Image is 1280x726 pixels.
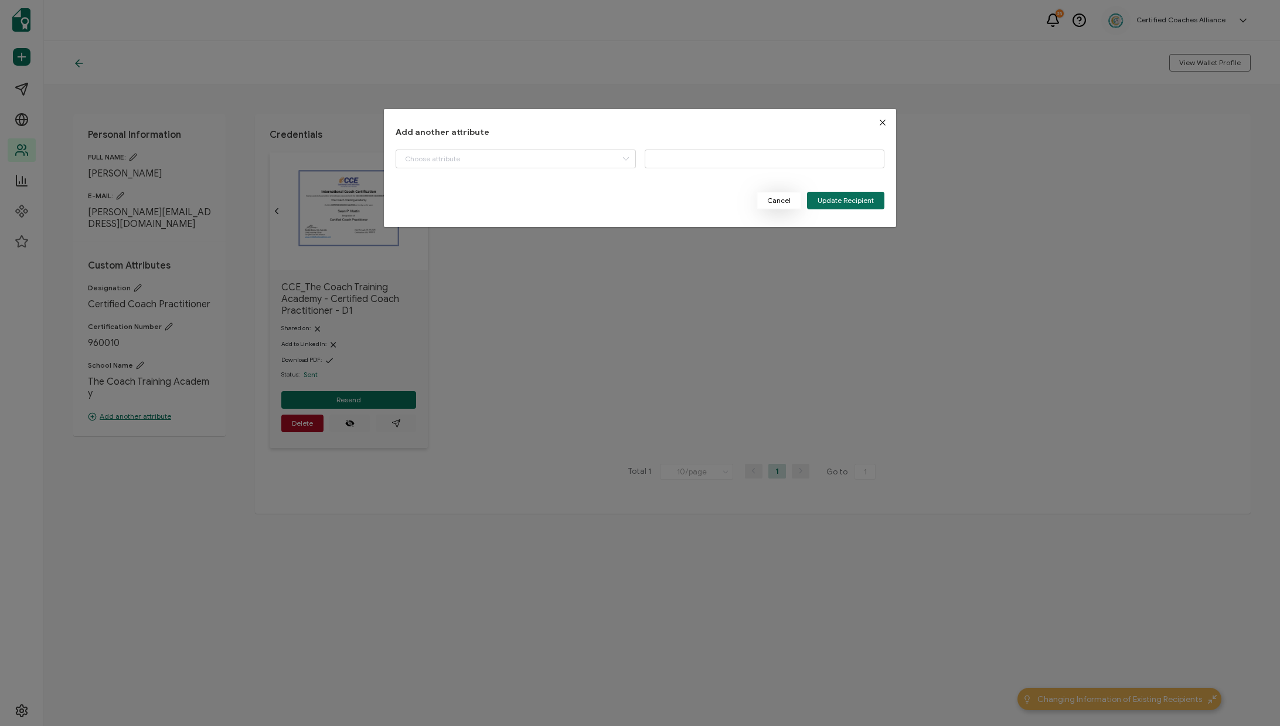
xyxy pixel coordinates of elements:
[384,109,896,227] div: dialog
[869,109,896,136] button: Close
[1221,670,1280,726] iframe: Chat Widget
[396,150,635,168] input: Choose attribute
[396,127,884,138] h1: Add another attribute
[767,197,791,204] span: Cancel
[818,197,874,204] span: Update Recipient
[757,192,801,209] button: Cancel
[807,192,884,209] button: Update Recipient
